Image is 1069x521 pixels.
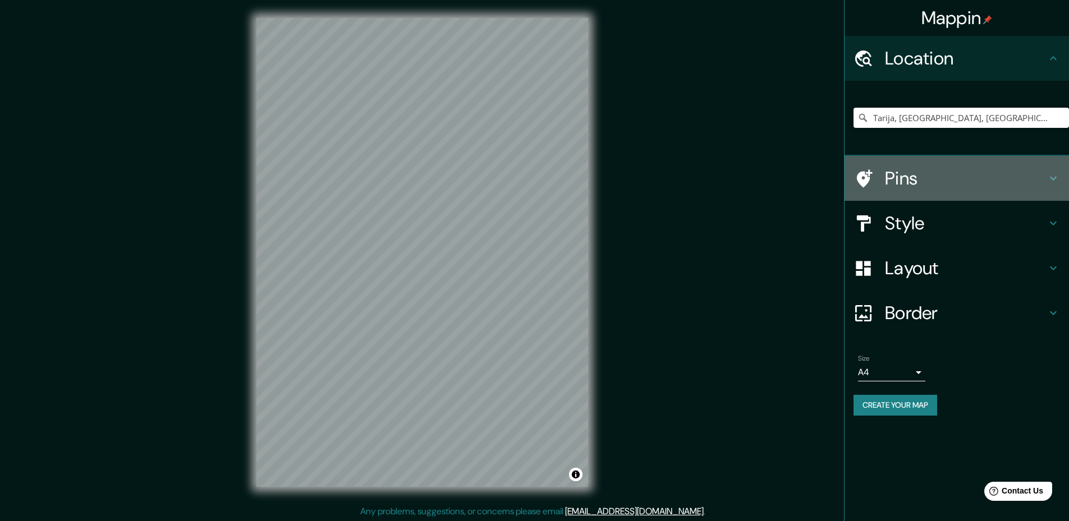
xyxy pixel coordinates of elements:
[858,354,870,363] label: Size
[885,302,1047,324] h4: Border
[565,505,704,517] a: [EMAIL_ADDRESS][DOMAIN_NAME]
[858,363,925,381] div: A4
[854,395,937,416] button: Create your map
[845,201,1069,246] div: Style
[854,108,1069,128] input: Pick your city or area
[845,156,1069,201] div: Pins
[569,468,582,481] button: Toggle attribution
[983,15,992,24] img: pin-icon.png
[885,47,1047,70] h4: Location
[705,505,707,518] div: .
[845,246,1069,291] div: Layout
[360,505,705,518] p: Any problems, suggestions, or concerns please email .
[969,477,1057,509] iframe: Help widget launcher
[885,167,1047,190] h4: Pins
[885,257,1047,279] h4: Layout
[921,7,993,29] h4: Mappin
[845,291,1069,335] div: Border
[707,505,709,518] div: .
[845,36,1069,81] div: Location
[885,212,1047,234] h4: Style
[256,18,588,487] canvas: Map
